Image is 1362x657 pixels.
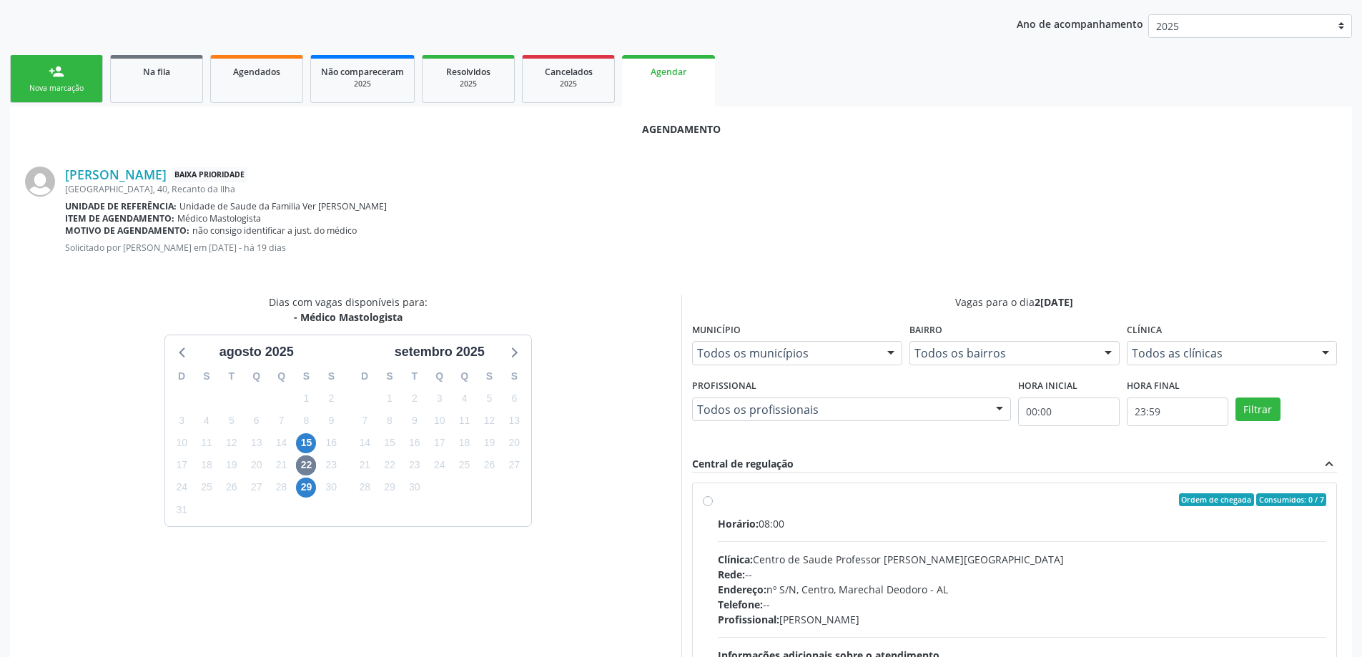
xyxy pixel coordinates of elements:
[321,433,341,453] span: sábado, 16 de agosto de 2025
[352,365,377,387] div: D
[405,433,425,453] span: terça-feira, 16 de setembro de 2025
[1127,320,1162,342] label: Clínica
[321,66,404,78] span: Não compareceram
[380,433,400,453] span: segunda-feira, 15 de setembro de 2025
[651,66,686,78] span: Agendar
[405,455,425,475] span: terça-feira, 23 de setembro de 2025
[692,295,1338,310] div: Vagas para o dia
[389,342,490,362] div: setembro 2025
[479,388,499,408] span: sexta-feira, 5 de setembro de 2025
[380,410,400,430] span: segunda-feira, 8 de setembro de 2025
[321,478,341,498] span: sábado, 30 de agosto de 2025
[247,455,267,475] span: quarta-feira, 20 de agosto de 2025
[718,553,753,566] span: Clínica:
[718,583,766,596] span: Endereço:
[222,478,242,498] span: terça-feira, 26 de agosto de 2025
[1017,14,1143,32] p: Ano de acompanhamento
[222,433,242,453] span: terça-feira, 12 de agosto de 2025
[355,478,375,498] span: domingo, 28 de setembro de 2025
[172,167,247,182] span: Baixa Prioridade
[247,410,267,430] span: quarta-feira, 6 de agosto de 2025
[718,613,779,626] span: Profissional:
[430,455,450,475] span: quarta-feira, 24 de setembro de 2025
[177,212,261,224] span: Médico Mastologista
[718,517,759,530] span: Horário:
[446,66,490,78] span: Resolvidos
[504,388,524,408] span: sábado, 6 de setembro de 2025
[321,410,341,430] span: sábado, 9 de agosto de 2025
[25,122,1337,137] div: Agendamento
[272,455,292,475] span: quinta-feira, 21 de agosto de 2025
[197,433,217,453] span: segunda-feira, 11 de agosto de 2025
[321,79,404,89] div: 2025
[172,478,192,498] span: domingo, 24 de agosto de 2025
[1018,397,1120,426] input: Selecione o horário
[272,433,292,453] span: quinta-feira, 14 de agosto de 2025
[296,478,316,498] span: sexta-feira, 29 de agosto de 2025
[296,433,316,453] span: sexta-feira, 15 de agosto de 2025
[718,567,1327,582] div: --
[219,365,244,387] div: T
[433,79,504,89] div: 2025
[405,410,425,430] span: terça-feira, 9 de setembro de 2025
[65,212,174,224] b: Item de agendamento:
[502,365,527,387] div: S
[172,433,192,453] span: domingo, 10 de agosto de 2025
[477,365,502,387] div: S
[222,410,242,430] span: terça-feira, 5 de agosto de 2025
[718,597,1327,612] div: --
[1256,493,1326,506] span: Consumidos: 0 / 7
[321,388,341,408] span: sábado, 2 de agosto de 2025
[430,433,450,453] span: quarta-feira, 17 de setembro de 2025
[914,346,1090,360] span: Todos os bairros
[222,455,242,475] span: terça-feira, 19 de agosto de 2025
[479,410,499,430] span: sexta-feira, 12 de setembro de 2025
[504,410,524,430] span: sábado, 13 de setembro de 2025
[697,402,982,417] span: Todos os profissionais
[247,433,267,453] span: quarta-feira, 13 de agosto de 2025
[427,365,452,387] div: Q
[452,365,477,387] div: Q
[405,388,425,408] span: terça-feira, 2 de setembro de 2025
[272,410,292,430] span: quinta-feira, 7 de agosto de 2025
[718,612,1327,627] div: [PERSON_NAME]
[1035,295,1073,309] span: 2[DATE]
[380,388,400,408] span: segunda-feira, 1 de setembro de 2025
[455,410,475,430] span: quinta-feira, 11 de setembro de 2025
[405,478,425,498] span: terça-feira, 30 de setembro de 2025
[718,516,1327,531] div: 08:00
[233,66,280,78] span: Agendados
[909,320,942,342] label: Bairro
[296,388,316,408] span: sexta-feira, 1 de agosto de 2025
[172,410,192,430] span: domingo, 3 de agosto de 2025
[272,478,292,498] span: quinta-feira, 28 de agosto de 2025
[479,433,499,453] span: sexta-feira, 19 de setembro de 2025
[214,342,300,362] div: agosto 2025
[269,295,428,325] div: Dias com vagas disponíveis para:
[1179,493,1254,506] span: Ordem de chegada
[247,478,267,498] span: quarta-feira, 27 de agosto de 2025
[65,200,177,212] b: Unidade de referência:
[504,433,524,453] span: sábado, 20 de setembro de 2025
[65,242,1337,254] p: Solicitado por [PERSON_NAME] em [DATE] - há 19 dias
[294,365,319,387] div: S
[1321,456,1337,472] i: expand_less
[692,320,741,342] label: Município
[244,365,269,387] div: Q
[504,455,524,475] span: sábado, 27 de setembro de 2025
[430,388,450,408] span: quarta-feira, 3 de setembro de 2025
[49,64,64,79] div: person_add
[172,500,192,520] span: domingo, 31 de agosto de 2025
[533,79,604,89] div: 2025
[355,410,375,430] span: domingo, 7 de setembro de 2025
[296,455,316,475] span: sexta-feira, 22 de agosto de 2025
[194,365,219,387] div: S
[192,224,357,237] span: não consigo identificar a just. do médico
[269,310,428,325] div: - Médico Mastologista
[545,66,593,78] span: Cancelados
[380,455,400,475] span: segunda-feira, 22 de setembro de 2025
[1127,397,1228,426] input: Selecione o horário
[718,582,1327,597] div: nº S/N, Centro, Marechal Deodoro - AL
[718,598,763,611] span: Telefone:
[479,455,499,475] span: sexta-feira, 26 de setembro de 2025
